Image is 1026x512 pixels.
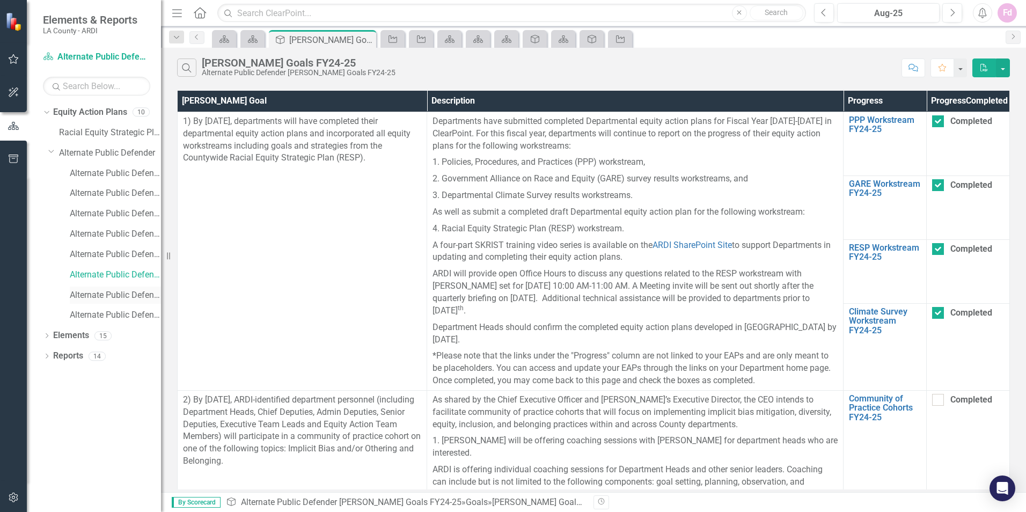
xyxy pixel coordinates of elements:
[241,497,461,507] a: Alternate Public Defender [PERSON_NAME] Goals FY24-25
[927,175,1010,239] td: Double-Click to Edit
[433,187,838,204] p: 3. Departmental Climate Survey results workstreams.
[53,330,89,342] a: Elements
[178,112,427,390] td: Double-Click to Edit
[43,77,150,96] input: Search Below...
[53,106,127,119] a: Equity Action Plans
[133,108,150,117] div: 10
[841,7,936,20] div: Aug-25
[433,394,838,433] p: As shared by the Chief Executive Officer and [PERSON_NAME]’s Executive Director, the CEO intends ...
[427,112,844,390] td: Double-Click to Edit
[217,4,806,23] input: Search ClearPoint...
[53,350,83,362] a: Reports
[183,394,421,467] p: 2) By [DATE], ARDI-identified department personnel (including Department Heads, Chief Deputies, A...
[927,112,1010,175] td: Double-Click to Edit
[849,243,921,262] a: RESP Workstream FY24-25
[849,115,921,134] a: PPP Workstream FY24-25
[43,26,137,35] small: LA County - ARDI
[653,240,732,250] a: ARDI SharePoint Site
[202,57,395,69] div: [PERSON_NAME] Goals FY24-25
[458,304,464,312] sup: th
[43,51,150,63] a: Alternate Public Defender [PERSON_NAME] Goals FY24-25
[849,394,921,422] a: Community of Practice Cohorts FY24-25
[70,208,161,220] a: Alternate Public Defender Annual Report
[94,331,112,340] div: 15
[59,147,161,159] a: Alternate Public Defender
[849,179,921,198] a: GARE Workstream FY24-25
[70,269,161,281] a: Alternate Public Defender [PERSON_NAME] Goals FY24-25
[433,221,838,237] p: 4. Racial Equity Strategic Plan (RESP) workstream.
[70,309,161,321] a: Alternate Public Defender RESP
[70,187,161,200] a: Alternate Public Defender [PERSON_NAME] Goals
[837,3,940,23] button: Aug-25
[172,497,221,508] span: By Scorecard
[59,127,161,139] a: Racial Equity Strategic Plan
[433,348,838,387] p: *Please note that the links under the "Progress" column are not linked to your EAPs and are only ...
[433,266,838,319] p: ARDI will provide open Office Hours to discuss any questions related to the RESP workstream with ...
[202,69,395,77] div: Alternate Public Defender [PERSON_NAME] Goals FY24-25
[492,497,614,507] div: [PERSON_NAME] Goals FY24-25
[927,239,1010,303] td: Double-Click to Edit
[70,167,161,180] a: Alternate Public Defender Climate Survey
[433,433,838,462] p: 1. [PERSON_NAME] will be offering coaching sessions with [PERSON_NAME] for department heads who a...
[990,476,1015,501] div: Open Intercom Messenger
[70,248,161,261] a: Alternate Public Defender GARE
[89,352,106,361] div: 14
[70,289,161,302] a: Alternate Public Defender Annual Report FY24-25
[998,3,1017,23] button: Fd
[844,303,927,390] td: Double-Click to Edit Right Click for Context Menu
[433,115,838,155] p: Departments have submitted completed Departmental equity action plans for Fiscal Year [DATE]-[DAT...
[466,497,488,507] a: Goals
[433,154,838,171] p: 1. Policies, Procedures, and Practices (PPP) workstream,
[289,33,373,47] div: [PERSON_NAME] Goals FY24-25
[226,496,585,509] div: » »
[844,239,927,303] td: Double-Click to Edit Right Click for Context Menu
[844,175,927,239] td: Double-Click to Edit Right Click for Context Menu
[927,303,1010,390] td: Double-Click to Edit
[433,204,838,221] p: As well as submit a completed draft Departmental equity action plan for the following workstream:
[433,171,838,187] p: 2. Government Alliance on Race and Equity (GARE) survey results workstreams, and
[5,12,24,31] img: ClearPoint Strategy
[844,112,927,175] td: Double-Click to Edit Right Click for Context Menu
[750,5,803,20] button: Search
[765,8,788,17] span: Search
[70,228,161,240] a: Alternate Public Defender PPP
[183,115,421,164] p: 1) By [DATE], departments will have completed their departmental equity action plans and incorpor...
[433,319,838,348] p: Department Heads should confirm the completed equity action plans developed in [GEOGRAPHIC_DATA] ...
[849,307,921,335] a: Climate Survey Workstream FY24-25
[43,13,137,26] span: Elements & Reports
[433,237,838,266] p: A four-part SKRIST training video series is available on the to support Departments in updating a...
